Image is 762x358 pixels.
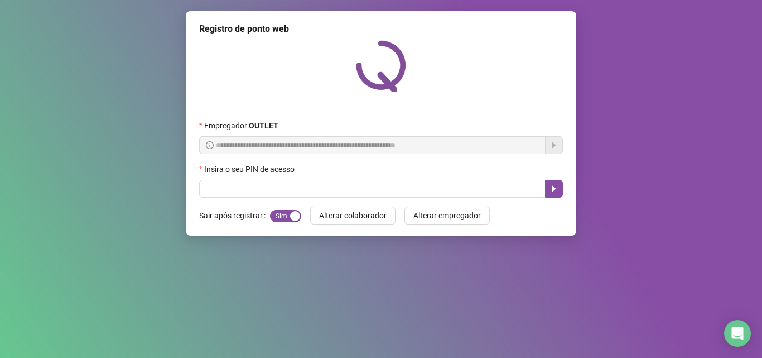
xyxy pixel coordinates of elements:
span: caret-right [549,184,558,193]
button: Alterar colaborador [310,207,396,225]
span: Alterar empregador [413,209,481,222]
label: Sair após registrar [199,207,270,225]
span: Alterar colaborador [319,209,387,222]
button: Alterar empregador [404,207,490,225]
div: Registro de ponto web [199,22,563,36]
img: QRPoint [356,40,406,92]
span: Empregador : [204,120,278,132]
span: info-circle [206,141,214,149]
strong: OUTLET [249,121,278,130]
label: Insira o seu PIN de acesso [199,163,302,175]
div: Open Intercom Messenger [724,320,751,347]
